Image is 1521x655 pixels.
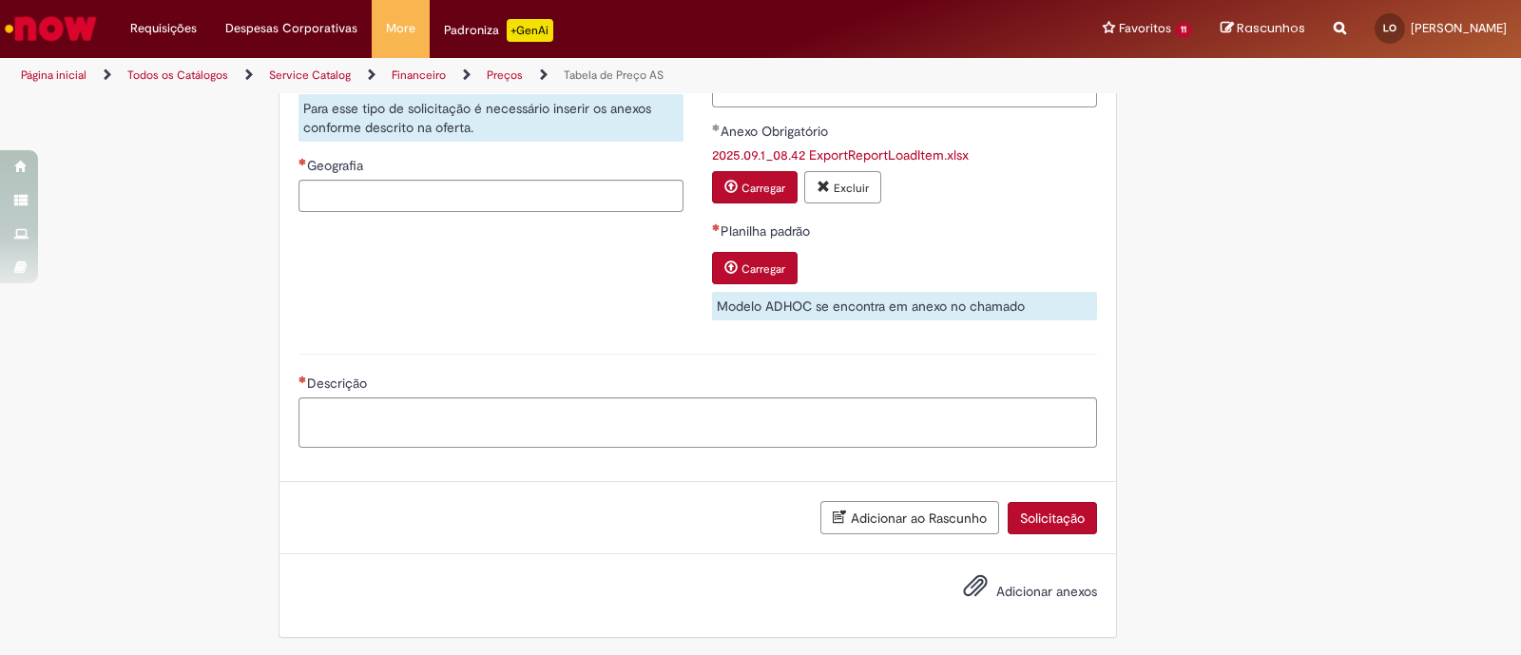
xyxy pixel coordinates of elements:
button: Carregar anexo de Anexo Obrigatório Required [712,171,798,203]
input: Geografia [298,180,683,212]
span: Requisições [130,19,197,38]
span: Favoritos [1119,19,1171,38]
span: Adicionar anexos [996,584,1097,601]
span: Necessários [298,158,307,165]
span: Geografia [307,157,367,174]
img: ServiceNow [2,10,100,48]
ul: Trilhas de página [14,58,1000,93]
small: Carregar [741,261,785,277]
a: Financeiro [392,67,446,83]
span: Despesas Corporativas [225,19,357,38]
div: Modelo ADHOC se encontra em anexo no chamado [712,292,1097,320]
span: Planilha padrão [721,222,814,240]
a: Página inicial [21,67,87,83]
small: Excluir [834,181,869,196]
a: Download de 2025.09.1_08.42 ExportReportLoadItem.xlsx [712,146,969,164]
span: LO [1383,22,1396,34]
a: Todos os Catálogos [127,67,228,83]
span: [PERSON_NAME] [1411,20,1507,36]
button: Excluir anexo 2025.09.1_08.42 ExportReportLoadItem.xlsx [804,171,881,203]
button: Adicionar anexos [958,568,992,612]
button: Solicitação [1008,502,1097,534]
textarea: Descrição [298,397,1097,448]
span: Obrigatório Preenchido [712,124,721,131]
span: Anexo Obrigatório [721,123,832,140]
div: Padroniza [444,19,553,42]
a: Rascunhos [1221,20,1305,38]
p: +GenAi [507,19,553,42]
button: Adicionar ao Rascunho [820,501,999,534]
button: Carregar anexo de Planilha padrão Required [712,252,798,284]
span: Rascunhos [1237,19,1305,37]
a: Service Catalog [269,67,351,83]
small: Carregar [741,181,785,196]
div: Para esse tipo de solicitação é necessário inserir os anexos conforme descrito na oferta. [298,94,683,142]
span: Necessários [712,223,721,231]
a: Preços [487,67,523,83]
a: Tabela de Preço AS [564,67,664,83]
span: 11 [1175,22,1192,38]
span: Descrição [307,375,371,392]
span: More [386,19,415,38]
span: Necessários [298,376,307,383]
